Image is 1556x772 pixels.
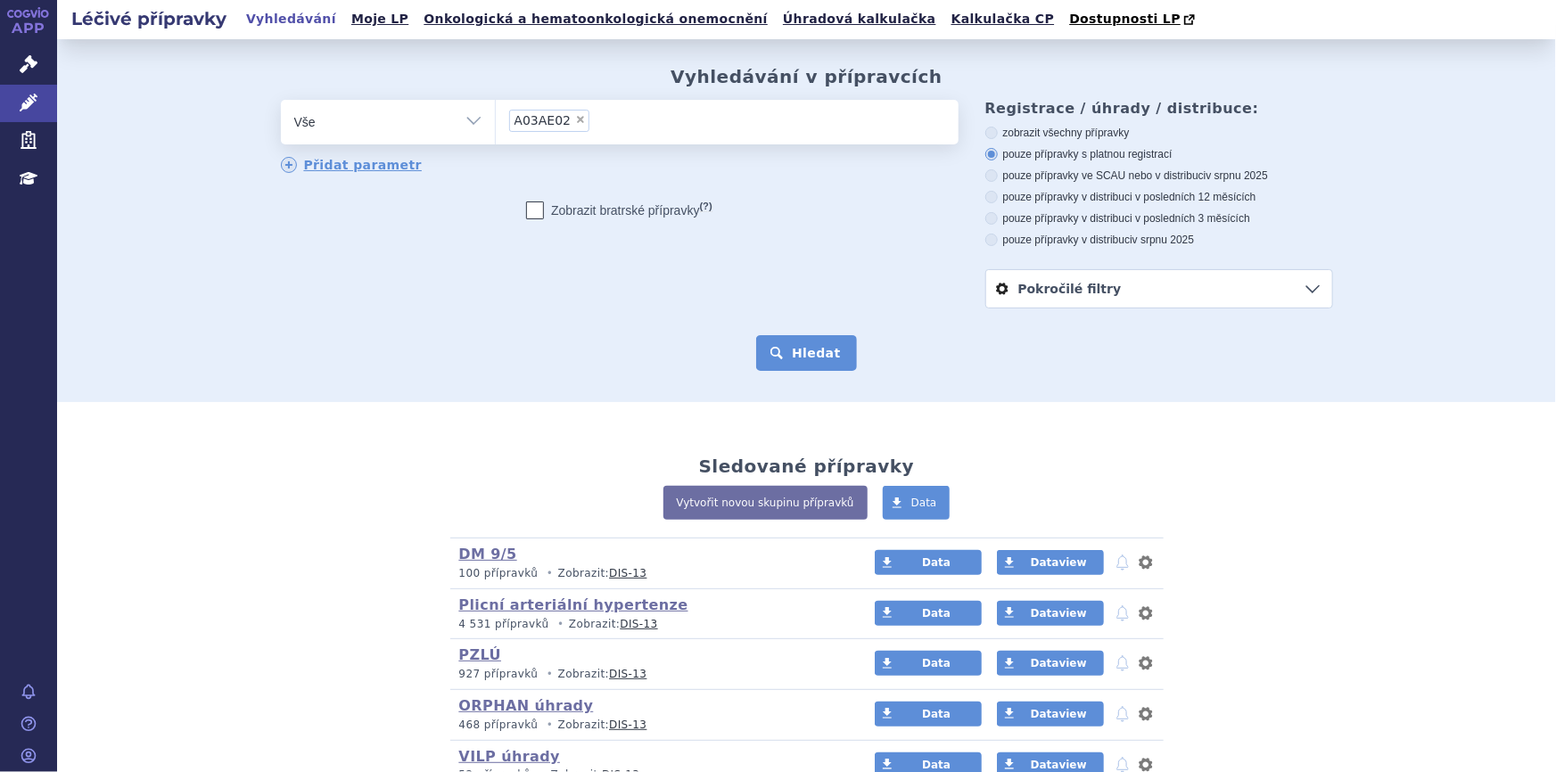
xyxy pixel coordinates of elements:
[985,168,1333,183] label: pouze přípravky ve SCAU nebo v distribuci
[985,190,1333,204] label: pouze přípravky v distribuci v posledních 12 měsících
[609,719,646,731] a: DIS-13
[1137,603,1155,624] button: nastavení
[346,7,414,31] a: Moje LP
[542,667,558,682] i: •
[575,114,586,125] span: ×
[1031,607,1087,620] span: Dataview
[418,7,773,31] a: Onkologická a hematoonkologická onemocnění
[875,601,982,626] a: Data
[1114,703,1132,725] button: notifikace
[459,718,842,733] p: Zobrazit:
[281,157,423,173] a: Přidat parametr
[985,233,1333,247] label: pouze přípravky v distribuci
[526,201,712,219] label: Zobrazit bratrské přípravky
[911,497,937,509] span: Data
[1137,703,1155,725] button: nastavení
[997,601,1104,626] a: Dataview
[459,697,594,714] a: ORPHAN úhrady
[1132,234,1194,246] span: v srpnu 2025
[985,211,1333,226] label: pouze přípravky v distribuci v posledních 3 měsících
[756,335,857,371] button: Hledat
[609,567,646,579] a: DIS-13
[922,759,951,771] span: Data
[459,618,549,630] span: 4 531 přípravků
[1137,653,1155,674] button: nastavení
[922,657,951,669] span: Data
[985,126,1333,140] label: zobrazit všechny přípravky
[459,596,688,613] a: Plicní arteriální hypertenze
[997,702,1104,727] a: Dataview
[922,708,951,720] span: Data
[542,566,558,581] i: •
[1064,7,1204,32] a: Dostupnosti LP
[1031,657,1087,669] span: Dataview
[663,486,868,520] a: Vytvořit novou skupinu přípravků
[671,66,943,87] h2: Vyhledávání v přípravcích
[700,201,712,212] abbr: (?)
[459,546,517,563] a: DM 9/5
[57,6,241,31] h2: Léčivé přípravky
[875,651,982,676] a: Data
[459,617,842,632] p: Zobrazit:
[515,114,572,127] span: A03AE02
[1031,708,1087,720] span: Dataview
[997,651,1104,676] a: Dataview
[778,7,942,31] a: Úhradová kalkulačka
[1206,169,1268,182] span: v srpnu 2025
[542,718,558,733] i: •
[553,617,569,632] i: •
[922,556,951,569] span: Data
[1069,12,1181,26] span: Dostupnosti LP
[997,550,1104,575] a: Dataview
[620,618,657,630] a: DIS-13
[459,667,842,682] p: Zobrazit:
[459,646,502,663] a: PZLÚ
[459,567,539,579] span: 100 přípravků
[875,702,982,727] a: Data
[922,607,951,620] span: Data
[459,748,561,765] a: VILP úhrady
[883,486,951,520] a: Data
[1114,653,1132,674] button: notifikace
[459,668,539,680] span: 927 přípravků
[1114,603,1132,624] button: notifikace
[459,566,842,581] p: Zobrazit:
[241,7,342,31] a: Vyhledávání
[1031,759,1087,771] span: Dataview
[985,100,1333,117] h3: Registrace / úhrady / distribuce:
[1137,552,1155,573] button: nastavení
[1031,556,1087,569] span: Dataview
[699,456,915,477] h2: Sledované přípravky
[609,668,646,680] a: DIS-13
[875,550,982,575] a: Data
[595,109,605,131] input: A03AE02
[986,270,1332,308] a: Pokročilé filtry
[1114,552,1132,573] button: notifikace
[985,147,1333,161] label: pouze přípravky s platnou registrací
[459,719,539,731] span: 468 přípravků
[946,7,1060,31] a: Kalkulačka CP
